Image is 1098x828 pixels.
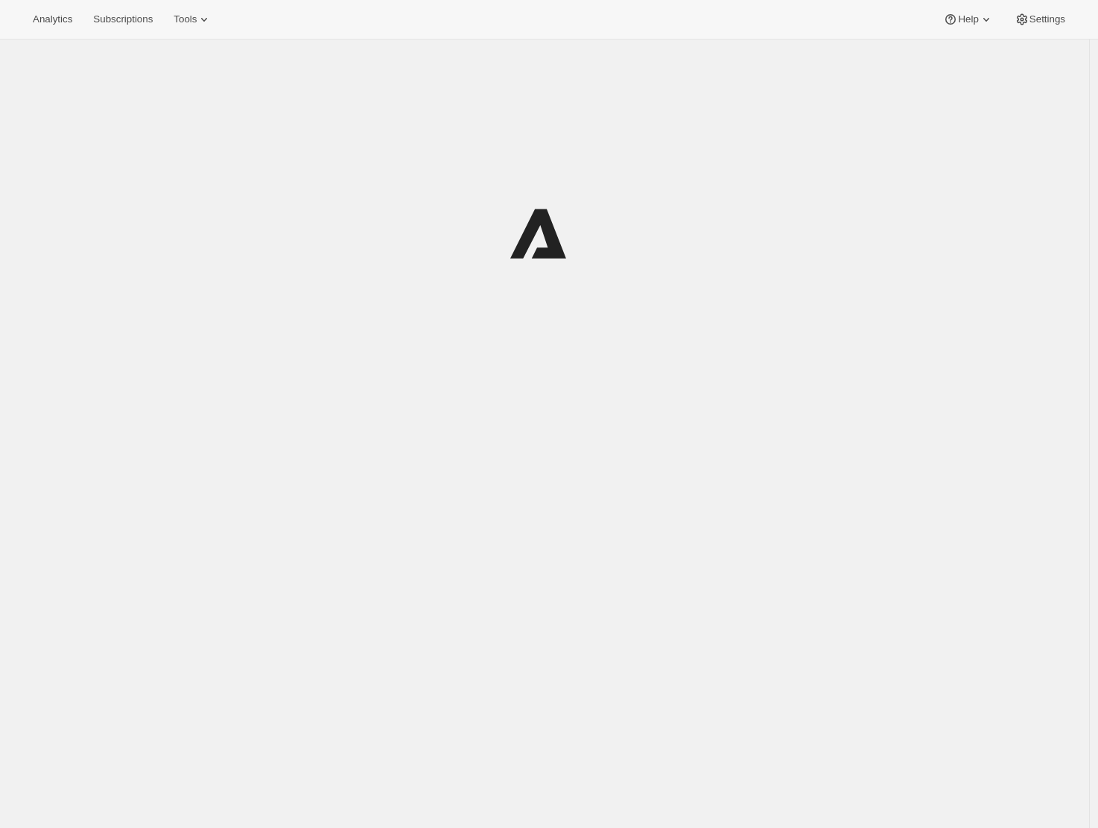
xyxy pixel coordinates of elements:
button: Help [934,9,1002,30]
button: Analytics [24,9,81,30]
button: Settings [1006,9,1074,30]
span: Help [958,13,978,25]
span: Analytics [33,13,72,25]
span: Settings [1029,13,1065,25]
span: Tools [174,13,197,25]
button: Tools [165,9,220,30]
button: Subscriptions [84,9,162,30]
span: Subscriptions [93,13,153,25]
